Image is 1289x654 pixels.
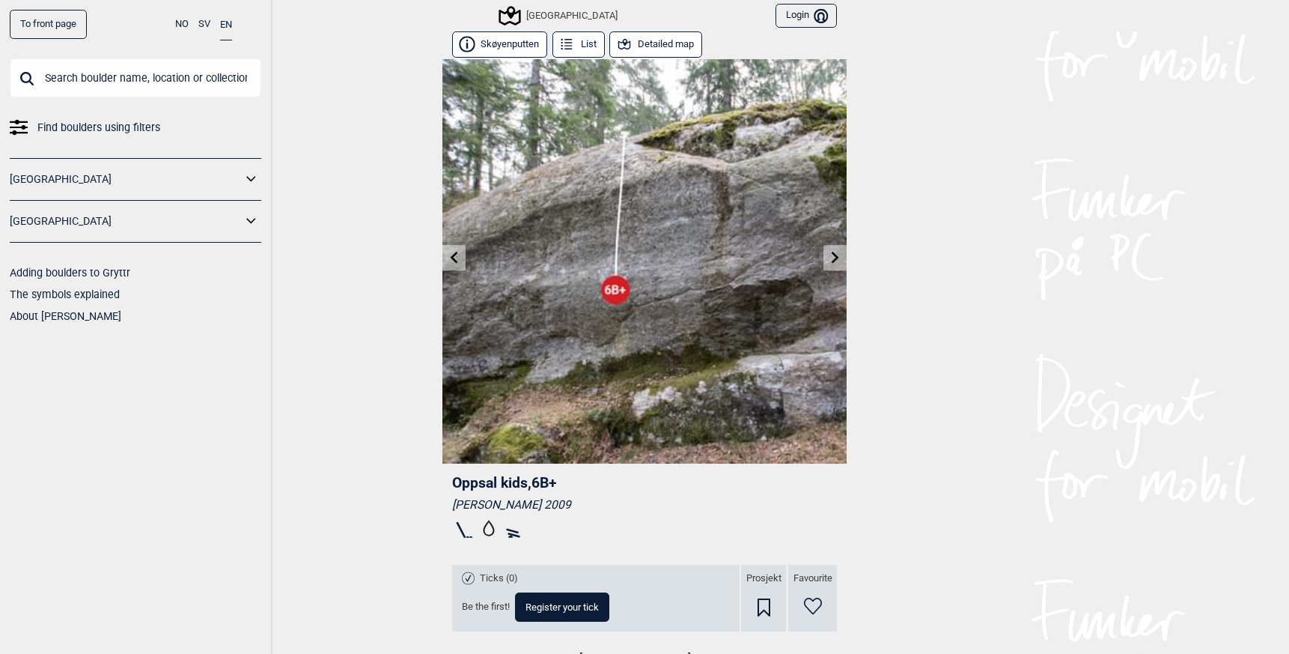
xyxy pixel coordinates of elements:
[175,10,189,39] button: NO
[10,117,261,139] a: Find boulders using filters
[552,31,605,58] button: List
[10,211,242,232] a: [GEOGRAPHIC_DATA]
[609,31,702,58] button: Detailed map
[480,572,518,585] span: Ticks (0)
[793,572,832,585] span: Favourite
[10,267,130,279] a: Adding boulders to Gryttr
[198,10,210,39] button: SV
[525,602,599,612] span: Register your tick
[220,10,232,40] button: EN
[10,58,261,97] input: Search boulder name, location or collection
[515,593,609,622] button: Register your tick
[10,10,87,39] a: To front page
[452,31,547,58] button: Skøyenputten
[442,59,847,464] img: Oppsal kids 200414
[452,474,557,491] span: Oppsal kids , 6B+
[775,4,837,28] button: Login
[501,7,618,25] div: [GEOGRAPHIC_DATA]
[10,288,120,300] a: The symbols explained
[10,310,121,322] a: About [PERSON_NAME]
[10,169,242,190] a: [GEOGRAPHIC_DATA]
[37,117,160,139] span: Find boulders using filters
[452,497,837,512] div: [PERSON_NAME] 2009
[462,601,510,614] span: Be the first!
[741,565,786,632] div: Prosjekt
